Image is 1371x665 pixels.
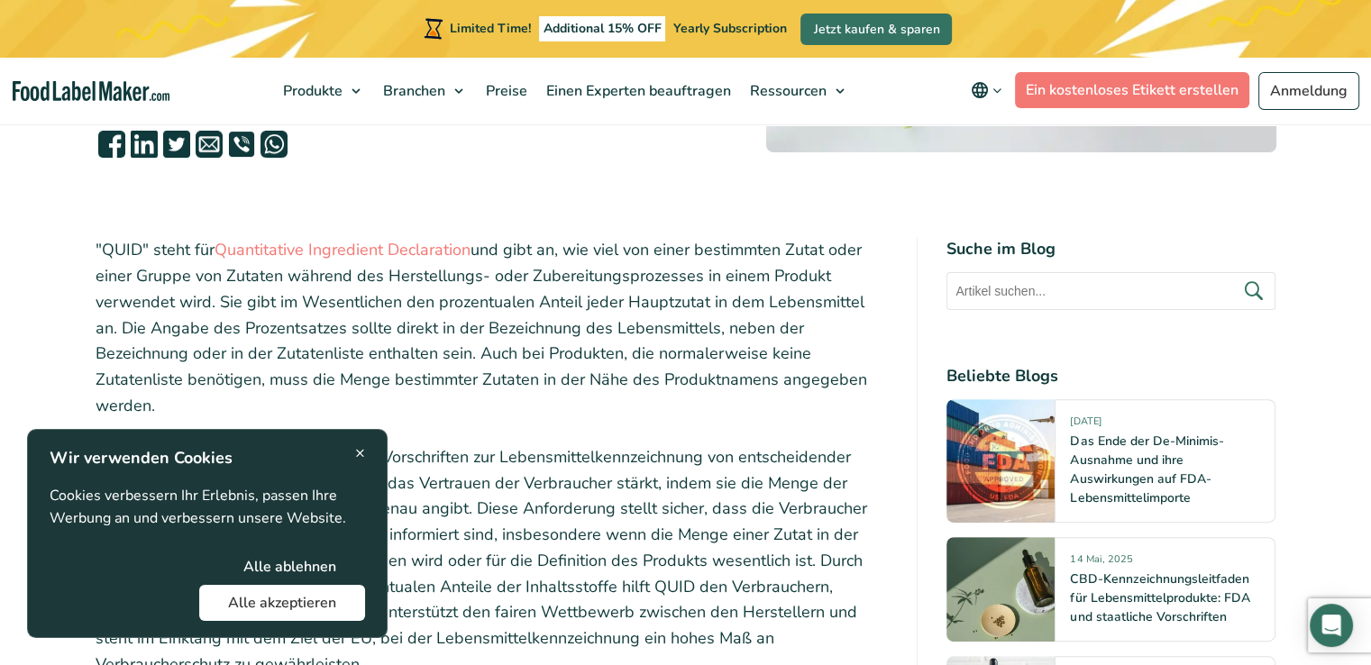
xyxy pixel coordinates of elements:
a: Produkte [274,58,370,124]
h4: Suche im Blog [946,237,1275,261]
span: Preise [480,81,529,101]
a: Anmeldung [1258,72,1359,110]
a: Quantitative Ingredient Declaration [215,239,471,260]
a: Ein kostenloses Etikett erstellen [1015,72,1249,108]
a: Ressourcen [741,58,854,124]
button: Alle ablehnen [215,549,365,585]
p: Cookies verbessern Ihr Erlebnis, passen Ihre Werbung an und verbessern unsere Website. [50,485,365,531]
span: [DATE] [1070,414,1101,435]
a: Preise [477,58,533,124]
span: Produkte [278,81,344,101]
span: Branchen [378,81,447,101]
a: Das Ende der De-Minimis-Ausnahme und ihre Auswirkungen auf FDA-Lebensmittelimporte [1070,433,1223,506]
span: Einen Experten beauftragen [541,81,733,101]
p: "QUID" steht für und gibt an, wie viel von einer bestimmten Zutat oder einer Gruppe von Zutaten w... [96,237,889,419]
a: CBD-Kennzeichnungsleitfaden für Lebensmittelprodukte: FDA und staatliche Vorschriften [1070,570,1249,625]
span: 14 Mai, 2025 [1070,552,1132,573]
span: Additional 15% OFF [539,16,666,41]
span: Ressourcen [745,81,828,101]
span: Limited Time! [450,20,531,37]
button: Alle akzeptieren [199,585,365,621]
a: Einen Experten beauftragen [537,58,736,124]
strong: Wir verwenden Cookies [50,447,233,469]
a: Jetzt kaufen & sparen [800,14,952,45]
input: Artikel suchen... [946,272,1275,310]
a: Branchen [374,58,472,124]
h4: Beliebte Blogs [946,364,1275,388]
div: Open Intercom Messenger [1310,604,1353,647]
span: × [355,441,365,465]
span: Yearly Subscription [673,20,786,37]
